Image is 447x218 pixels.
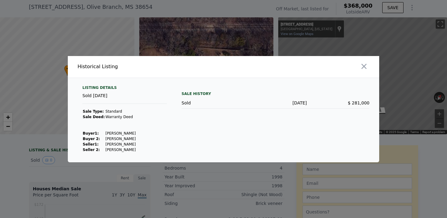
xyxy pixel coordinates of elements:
div: Historical Listing [78,63,221,70]
td: [PERSON_NAME] [105,131,136,136]
td: [PERSON_NAME] [105,136,136,142]
strong: Sale Deed: [83,115,105,119]
strong: Buyer 1 : [83,131,99,135]
strong: Seller 2: [83,148,100,152]
td: [PERSON_NAME] [105,147,136,153]
div: Sold [182,100,244,106]
td: Warranty Deed [105,114,136,120]
td: Standard [105,109,136,114]
div: Sold [DATE] [82,93,167,104]
strong: Buyer 2: [83,137,100,141]
strong: Seller 1 : [83,142,99,146]
td: [PERSON_NAME] [105,142,136,147]
span: $ 281,000 [348,100,369,105]
div: Listing Details [82,85,167,93]
div: [DATE] [244,100,307,106]
div: Sale History [182,90,369,97]
strong: Sale Type: [83,109,104,114]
